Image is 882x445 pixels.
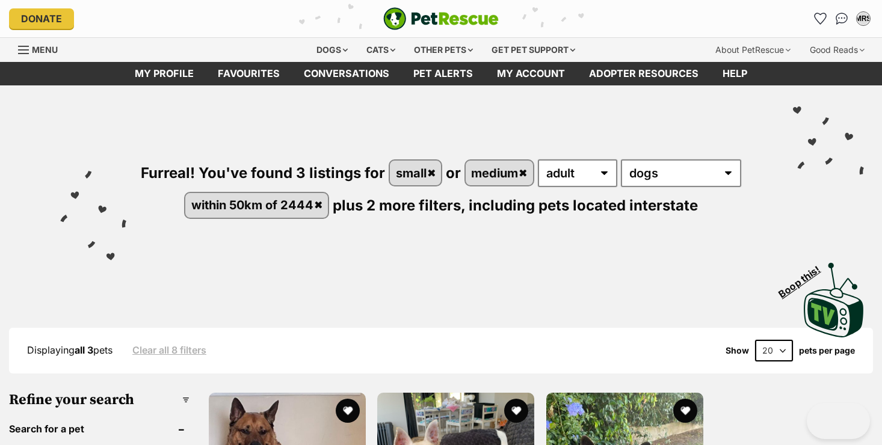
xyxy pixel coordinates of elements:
[292,62,401,85] a: conversations
[132,345,206,355] a: Clear all 8 filters
[446,164,461,182] span: or
[141,164,385,182] span: Furreal! You've found 3 listings for
[406,38,481,62] div: Other pets
[9,8,74,29] a: Donate
[206,62,292,85] a: Favourites
[466,161,533,185] a: medium
[804,263,864,337] img: PetRescue TV logo
[333,196,465,213] span: plus 2 more filters,
[483,38,584,62] div: Get pet support
[854,9,873,28] button: My account
[836,13,848,25] img: chat-41dd97257d64d25036548639549fe6c8038ab92f7586957e7f3b1b290dea8141.svg
[383,7,499,30] a: PetRescue
[810,9,873,28] ul: Account quick links
[799,346,855,355] label: pets per page
[485,62,577,85] a: My account
[185,193,328,218] a: within 50km of 2444
[358,38,404,62] div: Cats
[32,44,58,55] span: Menu
[401,62,485,85] a: Pet alerts
[383,7,499,30] img: logo-e224e6f780fb5917bec1dbf3a21bbac754714ae5b6737aabdf751b685950b380.svg
[577,62,711,85] a: Adopter resources
[75,344,93,356] strong: all 3
[807,403,870,439] iframe: Help Scout Beacon - Open
[777,256,832,299] span: Boop this!
[9,423,190,434] header: Search for a pet
[390,161,441,185] a: small
[726,346,749,355] span: Show
[711,62,759,85] a: Help
[804,252,864,340] a: Boop this!
[810,9,830,28] a: Favourites
[308,38,356,62] div: Dogs
[336,399,360,423] button: favourite
[505,399,529,423] button: favourite
[857,13,869,25] div: MRS
[123,62,206,85] a: My profile
[673,399,697,423] button: favourite
[469,196,698,213] span: including pets located interstate
[18,38,66,60] a: Menu
[27,344,113,356] span: Displaying pets
[832,9,851,28] a: Conversations
[801,38,873,62] div: Good Reads
[9,391,190,408] h3: Refine your search
[707,38,799,62] div: About PetRescue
